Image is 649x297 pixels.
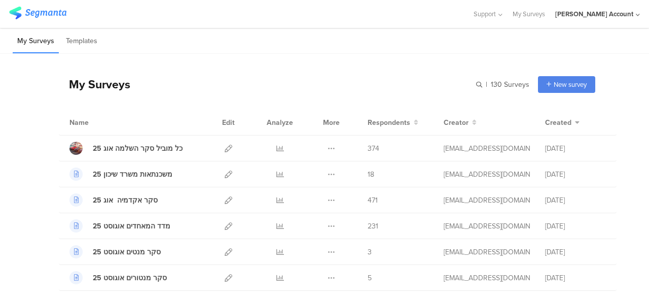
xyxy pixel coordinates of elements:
[69,245,161,258] a: סקר מנטים אוגוסט 25
[13,29,59,53] li: My Surveys
[93,273,167,283] div: סקר מנטורים אוגוסט 25
[444,117,477,128] button: Creator
[555,9,633,19] div: [PERSON_NAME] Account
[484,79,489,90] span: |
[93,143,183,154] div: כל מוביל סקר השלמה אוג 25
[69,219,170,233] a: מדד המאחדים אוגוסט 25
[93,221,170,232] div: מדד המאחדים אוגוסט 25
[69,271,167,284] a: סקר מנטורים אוגוסט 25
[218,110,239,135] div: Edit
[59,76,130,93] div: My Surveys
[265,110,295,135] div: Analyze
[368,117,418,128] button: Respondents
[93,247,161,257] div: סקר מנטים אוגוסט 25
[545,247,606,257] div: [DATE]
[69,142,183,155] a: כל מוביל סקר השלמה אוג 25
[368,247,372,257] span: 3
[320,110,342,135] div: More
[474,9,496,19] span: Support
[368,143,379,154] span: 374
[545,117,580,128] button: Created
[444,169,530,180] div: afkar2005@gmail.com
[554,80,587,89] span: New survey
[368,195,378,206] span: 471
[444,247,530,257] div: afkar2005@gmail.com
[444,195,530,206] div: afkar2005@gmail.com
[444,221,530,232] div: afkar2005@gmail.com
[93,169,172,180] div: משכנתאות משרד שיכון 25
[444,273,530,283] div: afkar2005@gmail.com
[545,273,606,283] div: [DATE]
[69,117,130,128] div: Name
[368,273,372,283] span: 5
[69,193,158,207] a: סקר אקדמיה אוג 25
[545,143,606,154] div: [DATE]
[545,169,606,180] div: [DATE]
[368,117,410,128] span: Respondents
[93,195,158,206] div: סקר אקדמיה אוג 25
[545,221,606,232] div: [DATE]
[545,117,571,128] span: Created
[61,29,102,53] li: Templates
[545,195,606,206] div: [DATE]
[368,169,374,180] span: 18
[491,79,529,90] span: 130 Surveys
[444,143,530,154] div: afkar2005@gmail.com
[368,221,378,232] span: 231
[444,117,468,128] span: Creator
[69,168,172,181] a: משכנתאות משרד שיכון 25
[9,7,66,19] img: segmanta logo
